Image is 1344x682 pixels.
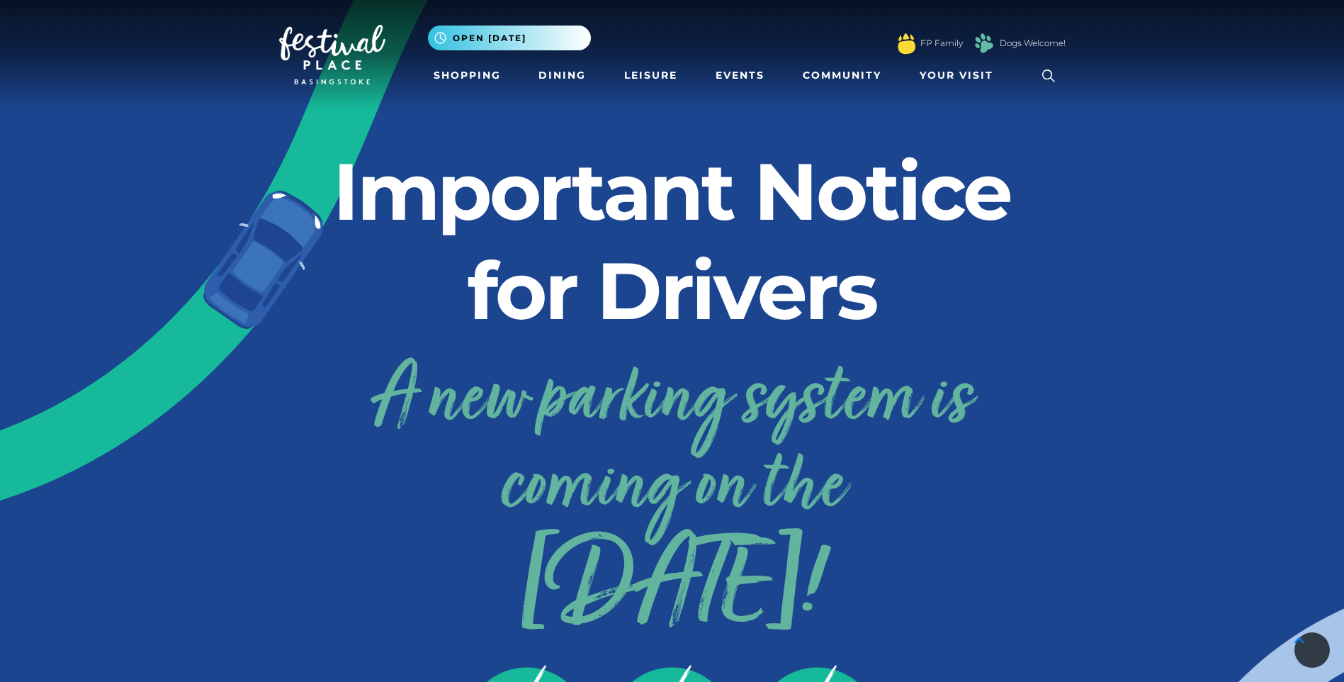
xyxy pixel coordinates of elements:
[920,37,963,50] a: FP Family
[453,32,526,45] span: Open [DATE]
[428,26,591,50] button: Open [DATE]
[920,68,993,83] span: Your Visit
[279,551,1066,630] span: [DATE]!
[710,62,770,89] a: Events
[533,62,592,89] a: Dining
[279,142,1066,340] h2: Important Notice for Drivers
[619,62,683,89] a: Leisure
[1000,37,1066,50] a: Dogs Welcome!
[797,62,887,89] a: Community
[279,345,1066,630] a: A new parking system is coming on the[DATE]!
[279,25,385,84] img: Festival Place Logo
[914,62,1006,89] a: Your Visit
[428,62,507,89] a: Shopping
